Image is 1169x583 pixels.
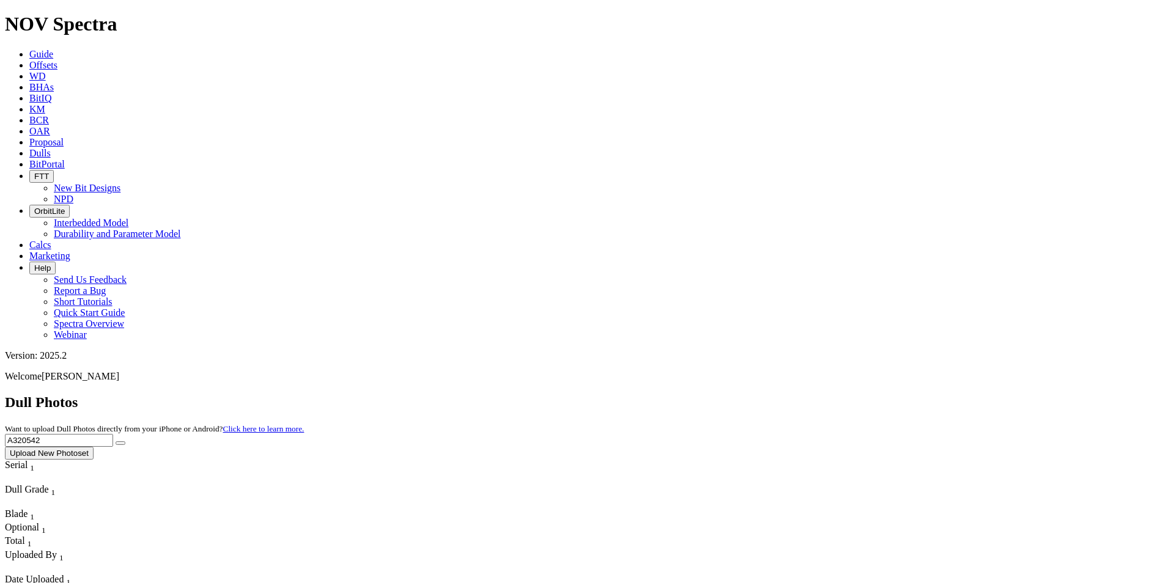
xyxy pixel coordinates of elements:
a: BitPortal [29,159,65,169]
div: Version: 2025.2 [5,350,1164,361]
div: Total Sort None [5,535,48,549]
a: BHAs [29,82,54,92]
div: Sort None [5,484,90,508]
sub: 1 [51,488,56,497]
a: Marketing [29,251,70,261]
input: Search Serial Number [5,434,113,447]
a: Spectra Overview [54,318,124,329]
a: Durability and Parameter Model [54,229,181,239]
button: FTT [29,170,54,183]
a: BCR [29,115,49,125]
button: Help [29,262,56,274]
div: Sort None [5,549,120,574]
sub: 1 [42,526,46,535]
sub: 1 [30,463,34,472]
a: Interbedded Model [54,218,128,228]
a: Proposal [29,137,64,147]
a: Guide [29,49,53,59]
span: Sort None [51,484,56,494]
span: [PERSON_NAME] [42,371,119,381]
span: Sort None [30,460,34,470]
span: Dull Grade [5,484,49,494]
div: Optional Sort None [5,522,48,535]
h2: Dull Photos [5,394,1164,411]
span: Total [5,535,25,546]
div: Column Menu [5,497,90,508]
sub: 1 [59,553,64,562]
a: Dulls [29,148,51,158]
span: Help [34,263,51,273]
span: FTT [34,172,49,181]
a: NPD [54,194,73,204]
p: Welcome [5,371,1164,382]
div: Dull Grade Sort None [5,484,90,497]
a: Offsets [29,60,57,70]
a: Webinar [54,329,87,340]
span: Uploaded By [5,549,57,560]
span: Sort None [30,508,34,519]
span: Serial [5,460,28,470]
sub: 1 [28,540,32,549]
div: Sort None [5,522,48,535]
button: Upload New Photoset [5,447,94,460]
span: Sort None [59,549,64,560]
div: Blade Sort None [5,508,48,522]
a: Report a Bug [54,285,106,296]
a: WD [29,71,46,81]
a: Click here to learn more. [223,424,304,433]
div: Serial Sort None [5,460,57,473]
a: Quick Start Guide [54,307,125,318]
a: Short Tutorials [54,296,112,307]
span: Sort None [28,535,32,546]
a: BitIQ [29,93,51,103]
a: Send Us Feedback [54,274,127,285]
span: Blade [5,508,28,519]
span: Sort None [42,522,46,532]
span: Optional [5,522,39,532]
a: New Bit Designs [54,183,120,193]
button: OrbitLite [29,205,70,218]
a: KM [29,104,45,114]
div: Uploaded By Sort None [5,549,120,563]
div: Sort None [5,508,48,522]
a: OAR [29,126,50,136]
a: Calcs [29,240,51,250]
div: Sort None [5,535,48,549]
sub: 1 [30,512,34,521]
small: Want to upload Dull Photos directly from your iPhone or Android? [5,424,304,433]
div: Column Menu [5,473,57,484]
h1: NOV Spectra [5,13,1164,35]
div: Sort None [5,460,57,484]
span: OrbitLite [34,207,65,216]
div: Column Menu [5,563,120,574]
